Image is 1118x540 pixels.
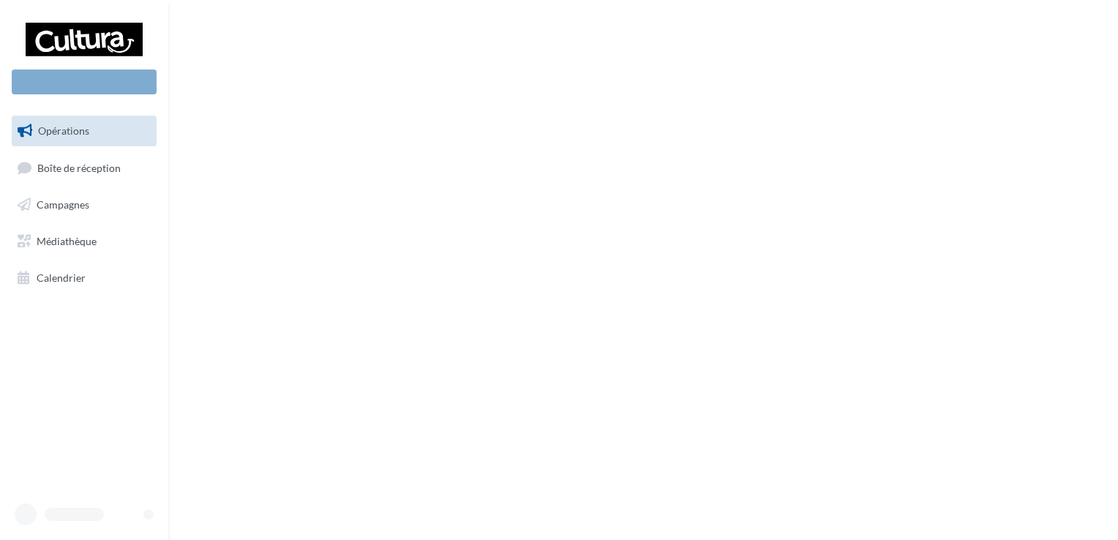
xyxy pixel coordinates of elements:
span: Calendrier [37,271,86,283]
a: Médiathèque [9,226,160,257]
span: Opérations [38,124,89,137]
span: Boîte de réception [37,161,121,173]
span: Médiathèque [37,235,97,247]
a: Campagnes [9,190,160,220]
a: Calendrier [9,263,160,293]
a: Boîte de réception [9,152,160,184]
div: Nouvelle campagne [12,70,157,94]
span: Campagnes [37,198,89,211]
a: Opérations [9,116,160,146]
